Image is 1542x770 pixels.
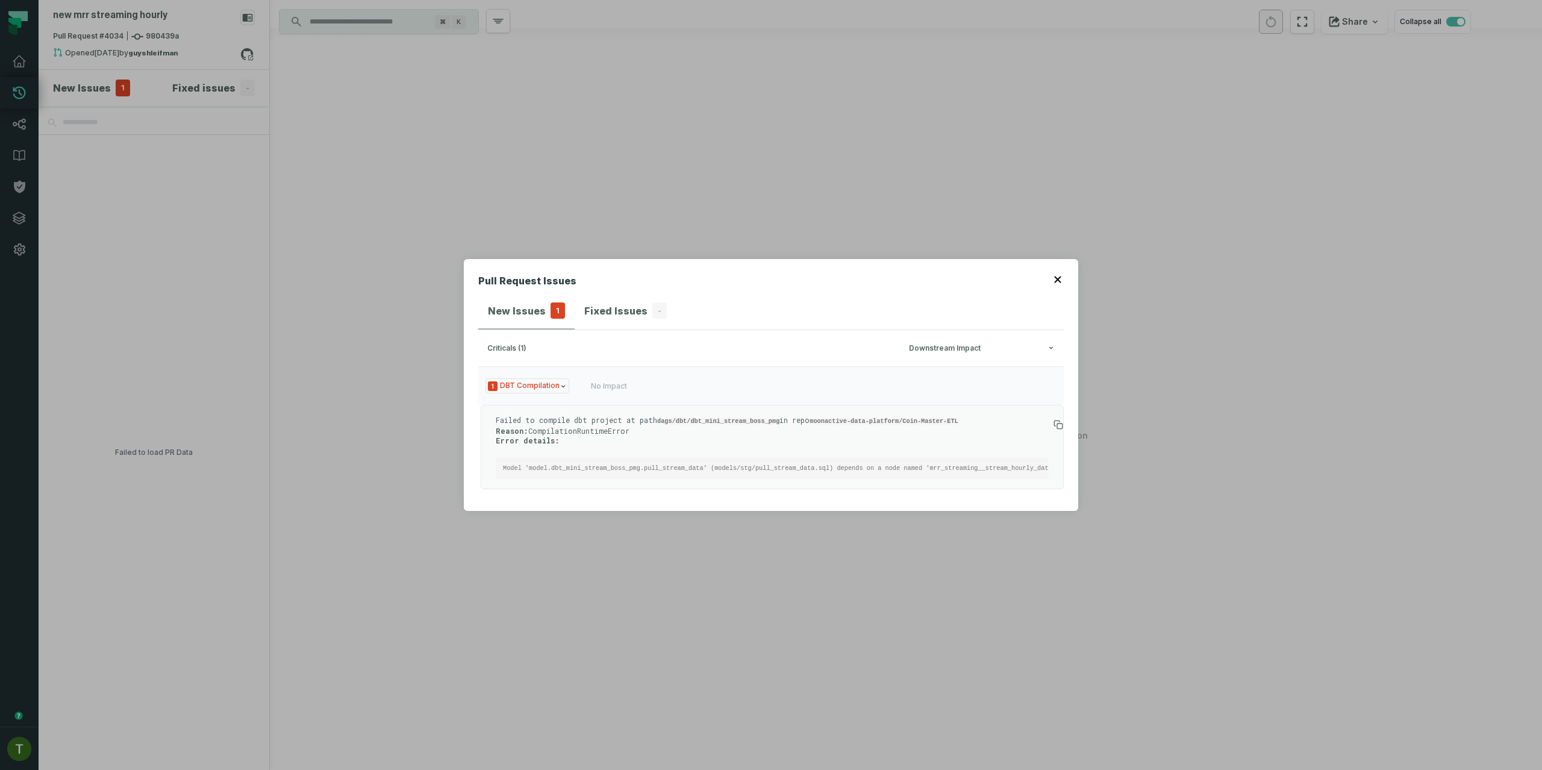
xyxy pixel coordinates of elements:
[496,436,560,445] strong: Error details:
[496,415,1049,445] p: Failed to compile dbt project at path in repo CompilationRuntimeError
[657,418,779,425] code: dags/dbt/dbt_mini_stream_boss_pmg
[488,304,546,318] h4: New Issues
[478,366,1064,496] div: criticals (1)Downstream Impact
[810,418,958,425] code: moonactive-data-platform/Coin-Master-ETL
[503,465,1327,472] code: Model 'model.dbt_mini_stream_boss_pmg.pull_stream_data' (models/stg/pull_stream_data.sql) depends...
[478,366,1064,405] button: Issue TypeNo Impact
[488,381,498,391] span: Severity
[485,378,569,393] span: Issue Type
[909,344,1055,353] div: Downstream Impact
[478,405,1064,489] div: Issue TypeNo Impact
[591,381,627,391] div: No Impact
[584,304,648,318] h4: Fixed Issues
[551,302,565,319] span: 1
[487,344,902,353] div: criticals (1)
[496,426,528,436] strong: Reason:
[652,302,667,319] span: -
[478,274,576,293] h2: Pull Request Issues
[487,344,1055,353] button: criticals (1)Downstream Impact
